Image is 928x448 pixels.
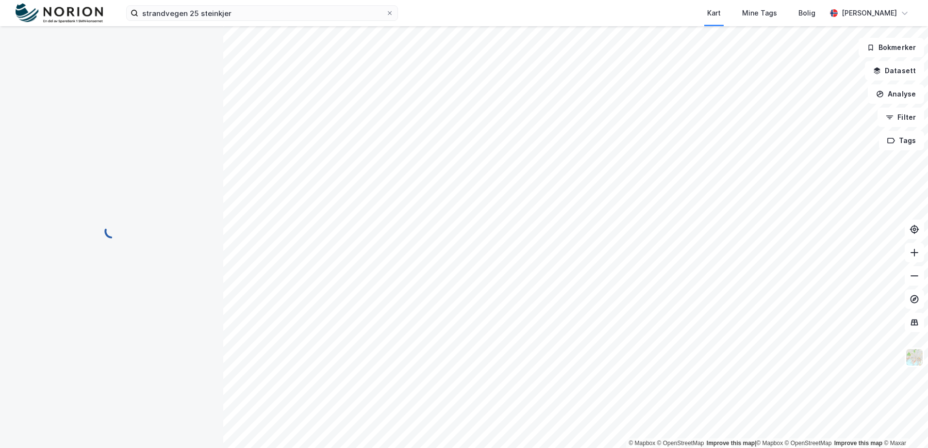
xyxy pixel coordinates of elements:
[798,7,815,19] div: Bolig
[16,3,103,23] img: norion-logo.80e7a08dc31c2e691866.png
[629,438,906,448] div: |
[859,38,924,57] button: Bokmerker
[834,440,882,447] a: Improve this map
[879,401,928,448] iframe: Chat Widget
[842,7,897,19] div: [PERSON_NAME]
[707,440,755,447] a: Improve this map
[905,348,924,367] img: Z
[879,401,928,448] div: Kontrollprogram for chat
[756,440,783,447] a: Mapbox
[657,440,704,447] a: OpenStreetMap
[742,7,777,19] div: Mine Tags
[707,7,721,19] div: Kart
[629,440,655,447] a: Mapbox
[104,224,119,239] img: spinner.a6d8c91a73a9ac5275cf975e30b51cfb.svg
[868,84,924,104] button: Analyse
[865,61,924,80] button: Datasett
[878,108,924,127] button: Filter
[785,440,832,447] a: OpenStreetMap
[138,6,386,20] input: Søk på adresse, matrikkel, gårdeiere, leietakere eller personer
[879,131,924,150] button: Tags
